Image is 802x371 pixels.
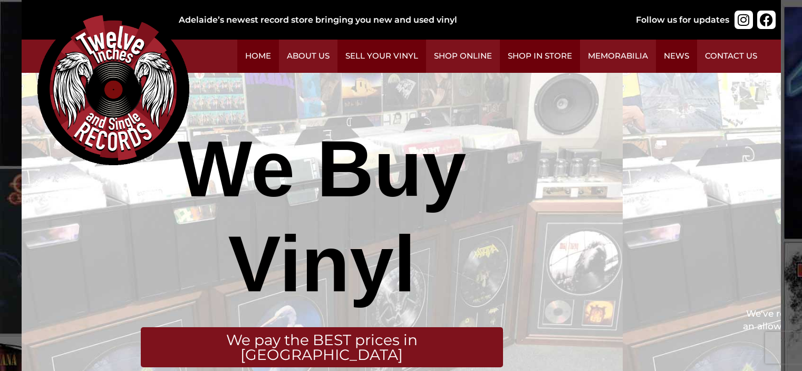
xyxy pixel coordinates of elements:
div: We Buy Vinyl [141,121,503,311]
div: Follow us for updates [636,14,729,26]
a: Contact Us [697,40,765,73]
div: Adelaide’s newest record store bringing you new and used vinyl [179,14,602,26]
a: Home [237,40,279,73]
a: News [656,40,697,73]
a: Memorabilia [580,40,656,73]
div: We pay the BEST prices in [GEOGRAPHIC_DATA] [141,327,503,367]
a: Sell Your Vinyl [337,40,426,73]
a: Shop Online [426,40,500,73]
a: Shop in Store [500,40,580,73]
a: About Us [279,40,337,73]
